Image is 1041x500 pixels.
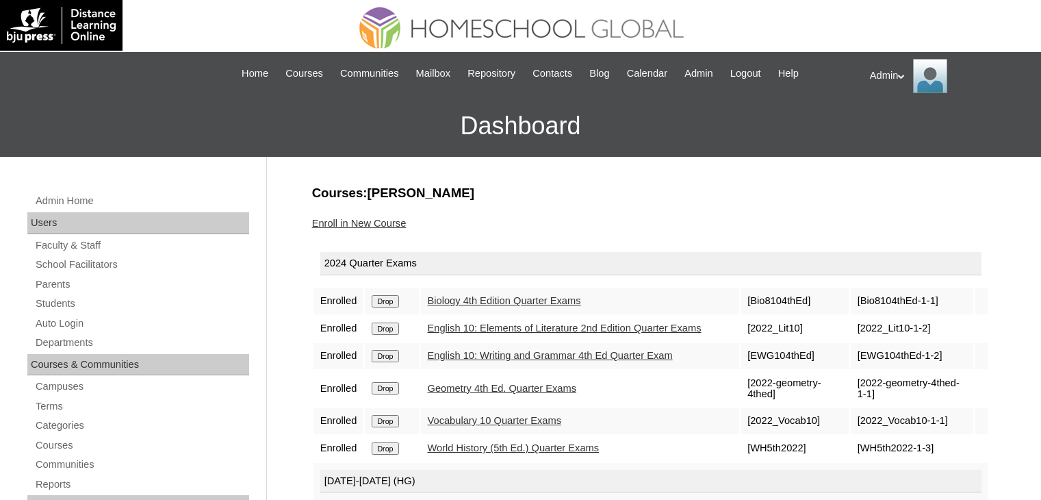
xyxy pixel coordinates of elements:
[467,66,515,82] span: Repository
[285,66,323,82] span: Courses
[333,66,406,82] a: Communities
[771,66,806,82] a: Help
[340,66,399,82] span: Communities
[778,66,799,82] span: Help
[461,66,522,82] a: Repository
[320,470,981,493] div: [DATE]-[DATE] (HG)
[532,66,572,82] span: Contacts
[34,398,249,415] a: Terms
[372,350,398,362] input: Drop
[851,316,973,342] td: [2022_Lit10-1-2]
[428,323,702,334] a: English 10: Elements of Literature 2nd Edition Quarter Exams
[589,66,609,82] span: Blog
[34,476,249,493] a: Reports
[34,315,249,332] a: Auto Login
[34,378,249,395] a: Campuses
[416,66,451,82] span: Mailbox
[312,184,990,202] h3: Courses:[PERSON_NAME]
[313,408,364,434] td: Enrolled
[741,408,849,434] td: [2022_Vocab10]
[242,66,268,82] span: Home
[320,252,981,275] div: 2024 Quarter Exams
[372,382,398,395] input: Drop
[428,383,576,394] a: Geometry 4th Ed. Quarter Exams
[313,316,364,342] td: Enrolled
[678,66,720,82] a: Admin
[313,343,364,369] td: Enrolled
[7,95,1034,157] h3: Dashboard
[34,295,249,312] a: Students
[627,66,667,82] span: Calendar
[372,295,398,308] input: Drop
[620,66,674,82] a: Calendar
[409,66,458,82] a: Mailbox
[723,66,768,82] a: Logout
[741,343,849,369] td: [EWG104thEd]
[582,66,616,82] a: Blog
[730,66,761,82] span: Logout
[34,256,249,273] a: School Facilitators
[34,237,249,254] a: Faculty & Staff
[428,295,581,306] a: Biology 4th Edition Quarter Exams
[7,7,116,44] img: logo-white.png
[313,288,364,314] td: Enrolled
[913,59,947,93] img: Admin Homeschool Global
[34,456,249,473] a: Communities
[279,66,330,82] a: Courses
[741,288,849,314] td: [Bio8104thEd]
[34,276,249,293] a: Parents
[27,354,249,376] div: Courses & Communities
[741,316,849,342] td: [2022_Lit10]
[313,371,364,407] td: Enrolled
[372,323,398,335] input: Drop
[526,66,579,82] a: Contacts
[428,350,673,361] a: English 10: Writing and Grammar 4th Ed Quarter Exam
[372,415,398,427] input: Drop
[34,437,249,454] a: Courses
[851,371,973,407] td: [2022-geometry-4thed-1-1]
[27,212,249,234] div: Users
[851,436,973,462] td: [WH5th2022-1-3]
[741,436,849,462] td: [WH5th2022]
[851,288,973,314] td: [Bio8104thEd-1-1]
[428,442,600,453] a: World History (5th Ed.) Quarter Exams
[428,415,562,426] a: Vocabulary 10 Quarter Exams
[312,218,407,229] a: Enroll in New Course
[741,371,849,407] td: [2022-geometry-4thed]
[235,66,275,82] a: Home
[870,59,1027,93] div: Admin
[372,442,398,455] input: Drop
[851,408,973,434] td: [2022_Vocab10-1-1]
[34,417,249,434] a: Categories
[313,436,364,462] td: Enrolled
[684,66,713,82] span: Admin
[34,192,249,210] a: Admin Home
[851,343,973,369] td: [EWG104thEd-1-2]
[34,334,249,351] a: Departments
